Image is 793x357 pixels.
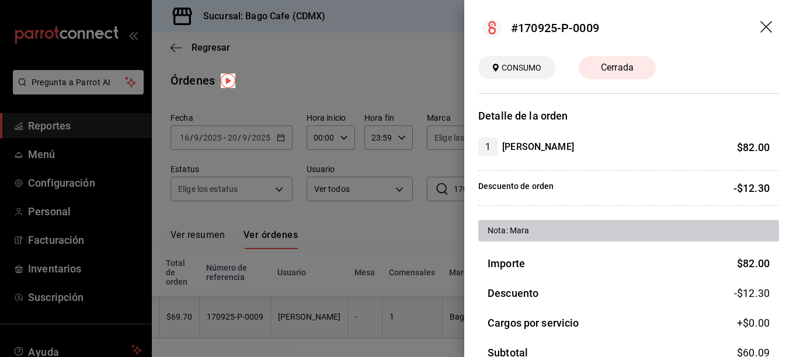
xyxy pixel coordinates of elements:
[221,73,235,88] img: Tooltip marker
[488,315,579,331] h3: Cargos por servicio
[488,285,538,301] h3: Descuento
[594,61,641,75] span: Cerrada
[502,140,574,154] h4: [PERSON_NAME]
[478,180,554,196] p: Descuento de orden
[497,62,547,74] span: CONSUMO
[511,19,599,37] div: #170925-P-0009
[737,315,770,331] span: +$ 0.00
[478,108,779,124] h3: Detalle de la orden
[734,285,770,301] span: -$12.30
[737,141,770,153] span: $ 82.00
[760,21,774,35] button: drag
[733,180,770,196] p: -$12.30
[478,140,498,154] span: 1
[737,257,770,269] span: $ 82.00
[488,225,770,237] div: Nota: Mara
[488,256,525,271] h3: Importe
